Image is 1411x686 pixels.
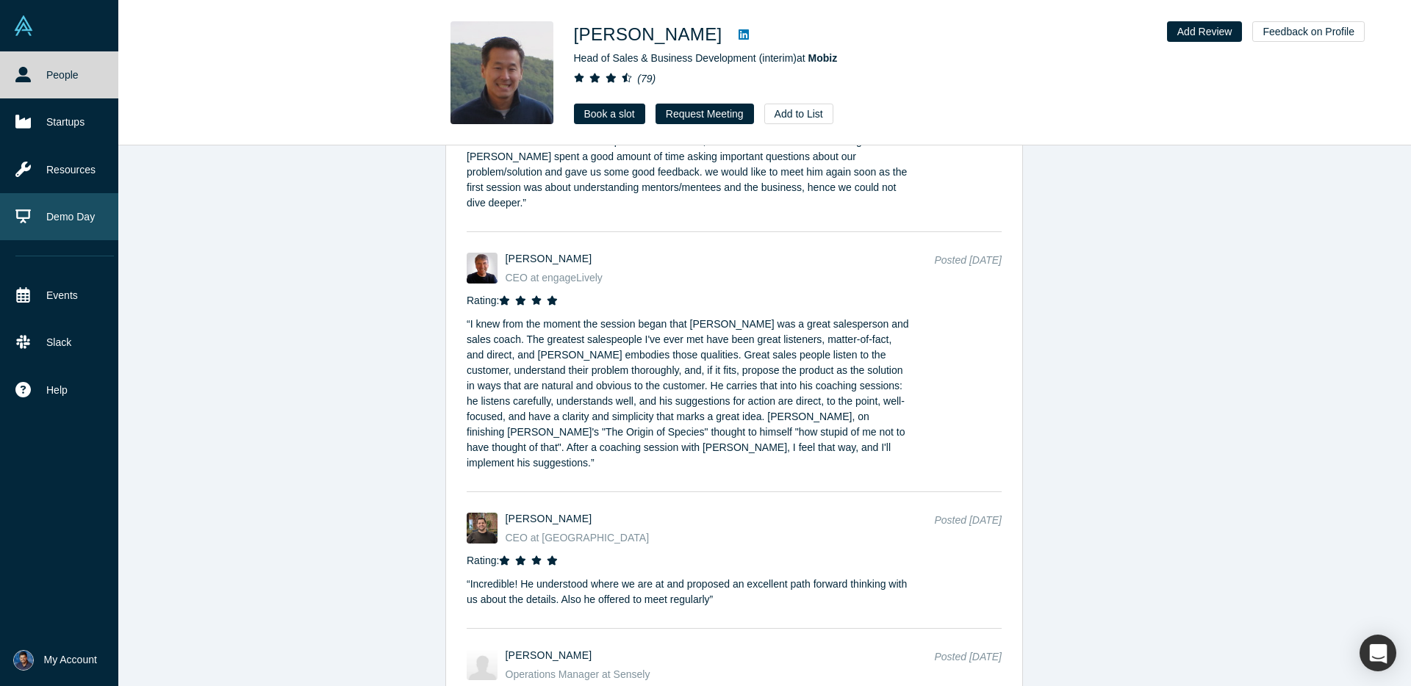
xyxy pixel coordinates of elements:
a: [PERSON_NAME] [506,253,592,264]
a: [PERSON_NAME] [506,513,592,524]
button: Add to List [764,104,833,124]
div: Posted [DATE] [934,649,1002,682]
button: My Account [13,650,97,671]
img: Rick McGeer [467,253,498,284]
span: Rating: [467,295,499,306]
span: Rating: [467,555,499,566]
span: Help [46,383,68,398]
div: Operations Manager at Sensely [506,667,917,682]
i: ( 79 ) [637,73,656,84]
div: Posted [DATE] [934,513,1002,546]
a: Mobiz [808,52,838,64]
span: My Account [44,652,97,668]
h1: [PERSON_NAME] [574,21,722,48]
p: “ I knew from the moment the session began that [PERSON_NAME] was a great salesperson and sales c... [467,308,909,471]
button: Request Meeting [656,104,754,124]
div: CEO at [GEOGRAPHIC_DATA] [506,530,917,546]
p: “ Incredible! He understood where we are at and proposed an excellent path forward thinking with ... [467,568,909,607]
button: Feedback on Profile [1252,21,1365,42]
div: CEO at engageLively [506,270,917,286]
button: Add Review [1167,21,1243,42]
p: “ [PERSON_NAME] has deep experience in the field of productivity and task management tools, he ha... [467,111,909,212]
span: Head of Sales & Business Development (interim) at [574,52,838,64]
a: Book a slot [574,104,645,124]
img: Prayas Tiwari's Account [13,650,34,671]
div: Posted [DATE] [934,253,1002,286]
img: Alchemist Vault Logo [13,15,34,36]
a: [PERSON_NAME] [506,649,592,661]
img: Deane Slocum [467,649,498,680]
img: Michael Chang's Profile Image [450,21,553,124]
img: Tomas Achaval [467,513,498,544]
